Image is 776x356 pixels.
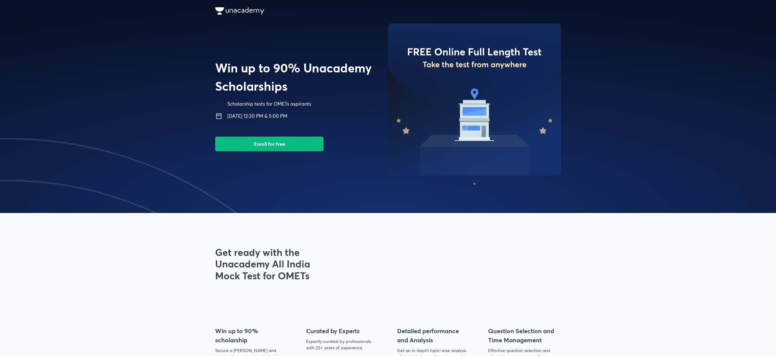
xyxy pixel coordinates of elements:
[488,326,561,345] h4: Question Selection and Time Management
[215,246,336,281] h2: Get ready with the Unacademy All India Mock Test for OMETs
[215,137,323,151] button: Enroll for free
[215,326,288,345] h4: Win up to 90% scholarship
[215,23,388,54] img: logo
[388,23,561,176] img: banner-0
[488,296,512,320] img: key-point
[215,100,222,107] img: book
[397,296,421,320] img: key-point
[215,7,561,16] a: logo
[306,296,330,320] img: key-point
[306,326,379,336] h4: Curated by Experts
[306,338,379,351] p: Expertly curated by professionals with 20+ years of experience
[215,7,264,15] img: logo
[397,326,470,345] h4: Detailed performance and Analysis
[215,296,239,320] img: key-point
